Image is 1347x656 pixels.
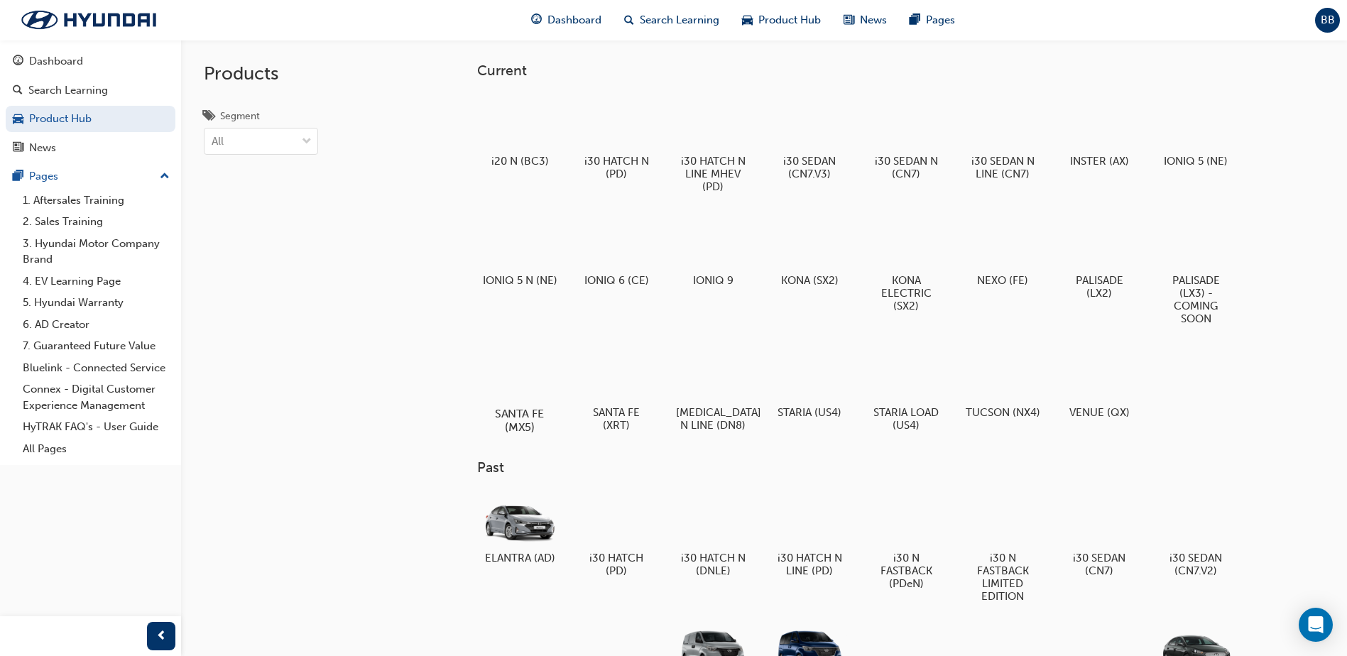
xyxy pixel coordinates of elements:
a: SANTA FE (XRT) [574,341,659,437]
a: Connex - Digital Customer Experience Management [17,378,175,416]
span: car-icon [742,11,753,29]
a: i30 N FASTBACK (PDeN) [863,488,949,596]
span: tags-icon [204,111,214,124]
button: BB [1315,8,1340,33]
span: guage-icon [13,55,23,68]
a: VENUE (QX) [1057,341,1142,424]
h5: SANTA FE (MX5) [481,407,560,434]
span: Pages [926,12,955,28]
a: i20 N (BC3) [477,90,562,173]
a: STARIA LOAD (US4) [863,341,949,437]
h5: i30 HATCH N (DNLE) [676,552,751,577]
span: Product Hub [758,12,821,28]
a: PALISADE (LX3) - COMING SOON [1153,209,1238,330]
span: pages-icon [910,11,920,29]
a: search-iconSearch Learning [613,6,731,35]
h5: i30 HATCH (PD) [579,552,654,577]
a: Search Learning [6,77,175,104]
h2: Products [204,62,318,85]
h5: TUCSON (NX4) [966,406,1040,419]
a: i30 SEDAN (CN7.V3) [767,90,852,185]
a: INSTER (AX) [1057,90,1142,173]
a: 4. EV Learning Page [17,270,175,293]
a: IONIQ 5 (NE) [1153,90,1238,173]
h5: i30 HATCH N (PD) [579,155,654,180]
a: Dashboard [6,48,175,75]
h5: PALISADE (LX3) - COMING SOON [1159,274,1233,325]
h5: IONIQ 9 [676,274,751,287]
a: 5. Hyundai Warranty [17,292,175,314]
a: Bluelink - Connected Service [17,357,175,379]
h5: SANTA FE (XRT) [579,406,654,432]
span: search-icon [13,84,23,97]
a: car-iconProduct Hub [731,6,832,35]
a: 6. AD Creator [17,314,175,336]
span: up-icon [160,168,170,186]
span: search-icon [624,11,634,29]
h5: i20 N (BC3) [483,155,557,168]
div: All [212,133,224,150]
h5: IONIQ 6 (CE) [579,274,654,287]
button: DashboardSearch LearningProduct HubNews [6,45,175,163]
a: news-iconNews [832,6,898,35]
span: car-icon [13,113,23,126]
span: guage-icon [531,11,542,29]
h5: i30 N FASTBACK LIMITED EDITION [966,552,1040,603]
a: guage-iconDashboard [520,6,613,35]
a: i30 HATCH N LINE MHEV (PD) [670,90,756,198]
span: pages-icon [13,170,23,183]
h5: KONA ELECTRIC (SX2) [869,274,944,312]
h5: INSTER (AX) [1062,155,1137,168]
h5: i30 SEDAN (CN7) [1062,552,1137,577]
h5: IONIQ 5 (NE) [1159,155,1233,168]
a: i30 SEDAN N LINE (CN7) [960,90,1045,185]
div: Dashboard [29,53,83,70]
a: IONIQ 6 (CE) [574,209,659,292]
h3: Past [477,459,1284,476]
a: [MEDICAL_DATA] N LINE (DN8) [670,341,756,437]
a: SANTA FE (MX5) [477,341,562,437]
a: IONIQ 9 [670,209,756,292]
a: IONIQ 5 N (NE) [477,209,562,292]
h5: NEXO (FE) [966,274,1040,287]
div: Pages [29,168,58,185]
a: ELANTRA (AD) [477,488,562,570]
a: pages-iconPages [898,6,966,35]
h5: STARIA LOAD (US4) [869,406,944,432]
a: HyTRAK FAQ's - User Guide [17,416,175,438]
a: Product Hub [6,106,175,132]
span: BB [1321,12,1335,28]
a: 7. Guaranteed Future Value [17,335,175,357]
span: Search Learning [640,12,719,28]
a: 3. Hyundai Motor Company Brand [17,233,175,270]
a: i30 SEDAN (CN7.V2) [1153,488,1238,583]
a: KONA (SX2) [767,209,852,292]
span: down-icon [302,133,312,151]
a: i30 HATCH (PD) [574,488,659,583]
a: 2. Sales Training [17,211,175,233]
a: i30 SEDAN (CN7) [1057,488,1142,583]
div: News [29,140,56,156]
span: news-icon [844,11,854,29]
h5: VENUE (QX) [1062,406,1137,419]
h5: i30 HATCH N LINE (PD) [773,552,847,577]
div: Search Learning [28,82,108,99]
h5: PALISADE (LX2) [1062,274,1137,300]
span: news-icon [13,142,23,155]
a: i30 HATCH N LINE (PD) [767,488,852,583]
h5: [MEDICAL_DATA] N LINE (DN8) [676,406,751,432]
a: KONA ELECTRIC (SX2) [863,209,949,317]
div: Open Intercom Messenger [1299,608,1333,642]
h3: Current [477,62,1284,79]
h5: KONA (SX2) [773,274,847,287]
button: Pages [6,163,175,190]
a: All Pages [17,438,175,460]
img: Trak [7,5,170,35]
span: prev-icon [156,628,167,645]
a: 1. Aftersales Training [17,190,175,212]
h5: i30 HATCH N LINE MHEV (PD) [676,155,751,193]
h5: i30 SEDAN (CN7.V2) [1159,552,1233,577]
span: Dashboard [547,12,601,28]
